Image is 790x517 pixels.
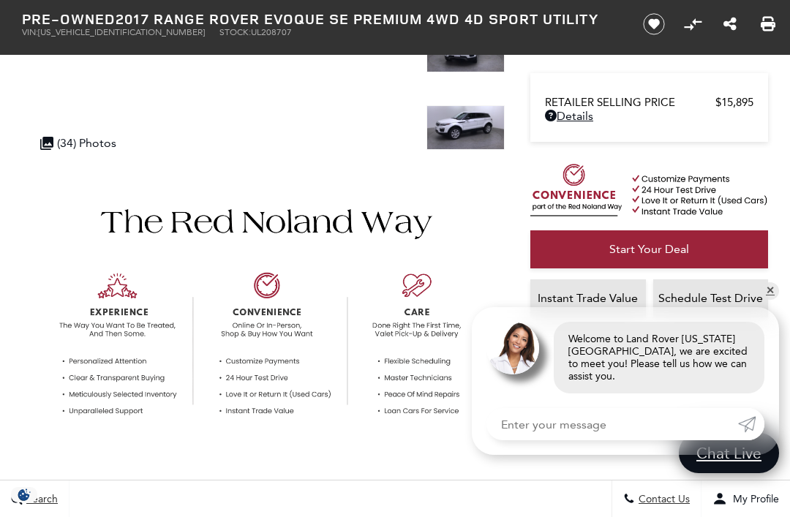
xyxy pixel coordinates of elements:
[635,493,690,505] span: Contact Us
[7,487,41,502] section: Click to Open Cookie Consent Modal
[22,27,38,37] span: VIN:
[22,9,116,29] strong: Pre-Owned
[38,27,205,37] span: [US_VEHICLE_IDENTIFICATION_NUMBER]
[426,105,505,150] img: Used 2017 White Land Rover SE Premium image 4
[554,322,764,393] div: Welcome to Land Rover [US_STATE][GEOGRAPHIC_DATA], we are excited to meet you! Please tell us how...
[545,96,753,109] a: Retailer Selling Price $15,895
[682,13,704,35] button: Compare Vehicle
[545,109,753,123] a: Details
[738,408,764,440] a: Submit
[658,291,763,305] span: Schedule Test Drive
[530,279,646,317] a: Instant Trade Value
[538,291,638,305] span: Instant Trade Value
[723,15,737,33] a: Share this Pre-Owned 2017 Range Rover Evoque SE Premium 4WD 4D Sport Utility
[486,322,539,374] img: Agent profile photo
[22,11,621,27] h1: 2017 Range Rover Evoque SE Premium 4WD 4D Sport Utility
[727,493,779,505] span: My Profile
[33,129,124,157] div: (34) Photos
[715,96,753,109] span: $15,895
[761,15,775,33] a: Print this Pre-Owned 2017 Range Rover Evoque SE Premium 4WD 4D Sport Utility
[251,27,292,37] span: UL208707
[530,230,768,268] a: Start Your Deal
[7,487,41,502] img: Opt-Out Icon
[219,27,251,37] span: Stock:
[609,242,689,256] span: Start Your Deal
[545,96,715,109] span: Retailer Selling Price
[638,12,670,36] button: Save vehicle
[486,408,738,440] input: Enter your message
[701,480,790,517] button: Open user profile menu
[653,279,769,317] a: Schedule Test Drive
